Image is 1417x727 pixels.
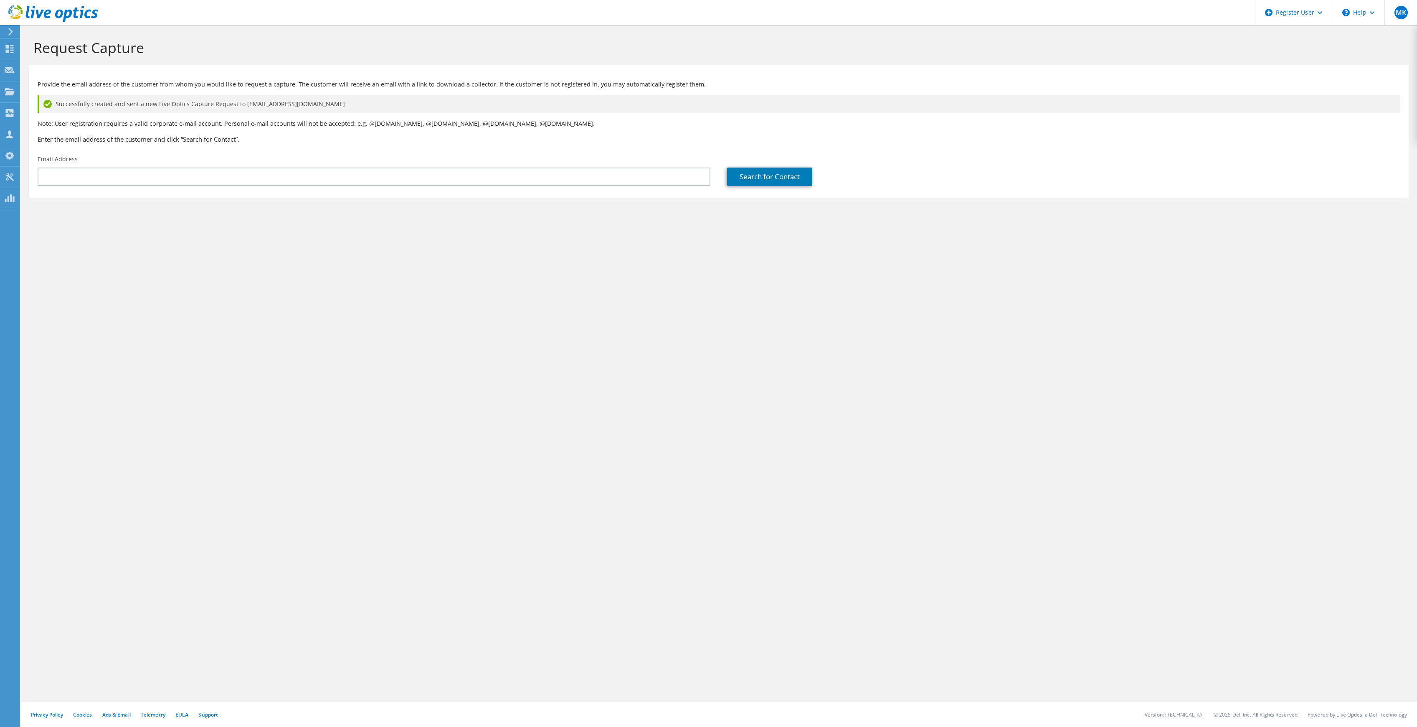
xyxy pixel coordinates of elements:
span: Successfully created and sent a new Live Optics Capture Request to [EMAIL_ADDRESS][DOMAIN_NAME] [56,99,345,109]
svg: \n [1342,9,1350,16]
a: Ads & Email [102,711,131,718]
li: Powered by Live Optics, a Dell Technology [1308,711,1407,718]
h3: Enter the email address of the customer and click “Search for Contact”. [38,135,1400,144]
a: Privacy Policy [31,711,63,718]
p: Note: User registration requires a valid corporate e-mail account. Personal e-mail accounts will ... [38,119,1400,128]
p: Provide the email address of the customer from whom you would like to request a capture. The cust... [38,80,1400,89]
label: Email Address [38,155,78,163]
h1: Request Capture [33,39,1400,56]
li: Version: [TECHNICAL_ID] [1145,711,1204,718]
a: Search for Contact [727,168,812,186]
a: Support [198,711,218,718]
li: © 2025 Dell Inc. All Rights Reserved [1214,711,1298,718]
a: Telemetry [141,711,165,718]
span: MK [1394,6,1408,19]
a: EULA [175,711,188,718]
a: Cookies [73,711,92,718]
